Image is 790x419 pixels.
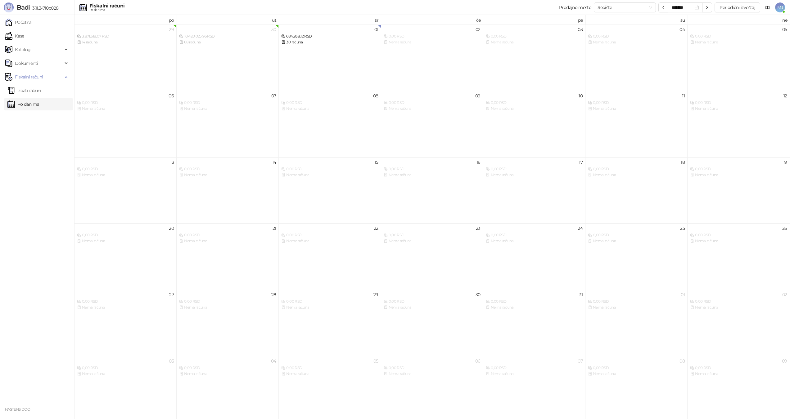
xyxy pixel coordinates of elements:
[272,160,276,164] div: 14
[384,238,481,244] div: Nema računa
[179,371,276,377] div: Nema računa
[281,365,378,371] div: 0,00 RSD
[179,106,276,112] div: Nema računa
[682,94,685,98] div: 11
[179,232,276,238] div: 0,00 RSD
[77,100,174,106] div: 0,00 RSD
[782,359,787,363] div: 09
[690,371,787,377] div: Nema računa
[374,27,378,32] div: 01
[179,238,276,244] div: Nema računa
[588,166,685,172] div: 0,00 RSD
[483,157,585,224] td: 2025-10-17
[281,100,378,106] div: 0,00 RSD
[15,71,43,83] span: Fiskalni računi
[486,371,583,377] div: Nema računa
[486,39,583,45] div: Nema računa
[679,359,685,363] div: 08
[279,15,381,25] th: sr
[4,2,14,12] img: Logo
[281,33,378,39] div: 684.938,12 RSD
[483,290,585,356] td: 2025-10-31
[690,238,787,244] div: Nema računa
[384,166,481,172] div: 0,00 RSD
[5,16,32,29] a: Početna
[177,290,279,356] td: 2025-10-28
[688,223,790,290] td: 2025-10-26
[375,160,378,164] div: 15
[273,226,276,230] div: 21
[177,157,279,224] td: 2025-10-14
[486,100,583,106] div: 0,00 RSD
[77,299,174,305] div: 0,00 RSD
[483,91,585,157] td: 2025-10-10
[179,172,276,178] div: Nema računa
[177,25,279,91] td: 2025-09-30
[690,232,787,238] div: 0,00 RSD
[578,27,583,32] div: 03
[384,365,481,371] div: 0,00 RSD
[279,223,381,290] td: 2025-10-22
[271,94,276,98] div: 07
[5,30,24,42] a: Kasa
[77,365,174,371] div: 0,00 RSD
[688,25,790,91] td: 2025-10-05
[588,100,685,106] div: 0,00 RSD
[763,2,773,12] a: Dokumentacija
[77,106,174,112] div: Nema računa
[281,299,378,305] div: 0,00 RSD
[384,100,481,106] div: 0,00 RSD
[77,371,174,377] div: Nema računa
[585,25,688,91] td: 2025-10-04
[559,5,591,10] div: Prodajno mesto
[179,100,276,106] div: 0,00 RSD
[7,98,39,110] a: Po danima
[279,157,381,224] td: 2025-10-15
[17,4,30,11] span: Badi
[588,33,685,39] div: 0,00 RSD
[384,172,481,178] div: Nema računa
[782,292,787,297] div: 02
[89,3,124,8] div: Fiskalni računi
[179,305,276,310] div: Nema računa
[585,157,688,224] td: 2025-10-18
[688,290,790,356] td: 2025-11-02
[179,39,276,45] div: 68 računa
[690,305,787,310] div: Nema računa
[585,223,688,290] td: 2025-10-25
[281,238,378,244] div: Nema računa
[579,292,583,297] div: 31
[89,8,124,11] div: Po danima
[179,33,276,39] div: 10.420.025,96 RSD
[179,166,276,172] div: 0,00 RSD
[690,106,787,112] div: Nema računa
[486,166,583,172] div: 0,00 RSD
[690,365,787,371] div: 0,00 RSD
[281,232,378,238] div: 0,00 RSD
[475,359,481,363] div: 06
[585,15,688,25] th: su
[690,33,787,39] div: 0,00 RSD
[690,100,787,106] div: 0,00 RSD
[690,166,787,172] div: 0,00 RSD
[486,238,583,244] div: Nema računa
[177,223,279,290] td: 2025-10-21
[77,305,174,310] div: Nema računa
[578,359,583,363] div: 07
[271,359,276,363] div: 04
[177,91,279,157] td: 2025-10-07
[373,359,378,363] div: 05
[486,365,583,371] div: 0,00 RSD
[688,91,790,157] td: 2025-10-12
[77,33,174,39] div: 3.871.618,07 RSD
[74,91,177,157] td: 2025-10-06
[598,3,652,12] span: Sedište
[279,290,381,356] td: 2025-10-29
[281,371,378,377] div: Nema računa
[381,223,483,290] td: 2025-10-23
[373,94,378,98] div: 08
[179,299,276,305] div: 0,00 RSD
[74,290,177,356] td: 2025-10-27
[783,94,787,98] div: 12
[588,371,685,377] div: Nema računa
